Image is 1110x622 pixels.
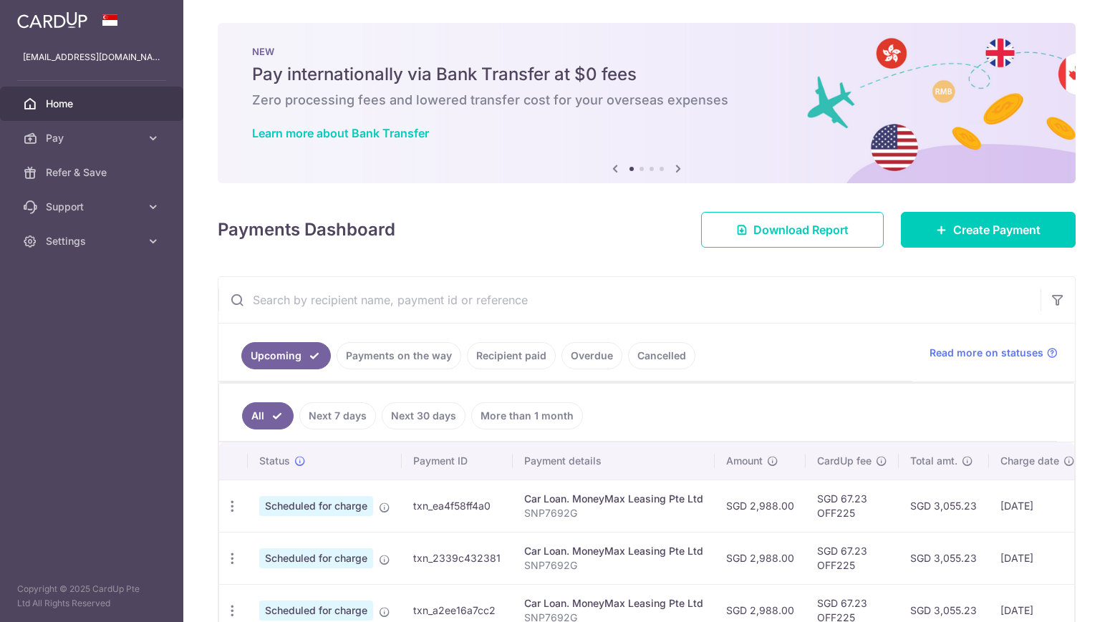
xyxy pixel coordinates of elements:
img: Bank transfer banner [218,23,1076,183]
td: [DATE] [989,480,1086,532]
a: More than 1 month [471,402,583,429]
td: [DATE] [989,532,1086,584]
div: Car Loan. MoneyMax Leasing Pte Ltd [524,596,703,611]
span: CardUp fee [817,454,872,468]
span: Home [46,97,140,111]
a: Read more on statuses [930,346,1058,360]
a: Create Payment [901,212,1076,248]
a: Download Report [701,212,884,248]
p: [EMAIL_ADDRESS][DOMAIN_NAME] [23,50,160,64]
a: Cancelled [628,342,695,369]
td: txn_2339c432381 [402,532,513,584]
td: SGD 2,988.00 [715,532,806,584]
a: Payments on the way [337,342,461,369]
a: Overdue [561,342,622,369]
td: SGD 3,055.23 [899,532,989,584]
td: SGD 67.23 OFF225 [806,480,899,532]
span: Read more on statuses [930,346,1043,360]
span: Scheduled for charge [259,601,373,621]
td: SGD 2,988.00 [715,480,806,532]
th: Payment details [513,442,715,480]
h5: Pay internationally via Bank Transfer at $0 fees [252,63,1041,86]
h6: Zero processing fees and lowered transfer cost for your overseas expenses [252,92,1041,109]
span: Total amt. [910,454,957,468]
span: Settings [46,234,140,248]
input: Search by recipient name, payment id or reference [218,277,1041,323]
a: Recipient paid [467,342,556,369]
div: Car Loan. MoneyMax Leasing Pte Ltd [524,544,703,558]
span: Refer & Save [46,165,140,180]
h4: Payments Dashboard [218,217,395,243]
span: Scheduled for charge [259,496,373,516]
a: Next 7 days [299,402,376,429]
div: Car Loan. MoneyMax Leasing Pte Ltd [524,492,703,506]
span: Download Report [753,221,849,238]
span: Charge date [1000,454,1059,468]
p: SNP7692G [524,506,703,520]
a: All [242,402,294,429]
span: Create Payment [953,221,1041,238]
span: Amount [726,454,763,468]
td: SGD 67.23 OFF225 [806,532,899,584]
span: Scheduled for charge [259,548,373,568]
td: txn_ea4f58ff4a0 [402,480,513,532]
a: Learn more about Bank Transfer [252,126,429,140]
span: Support [46,200,140,214]
img: CardUp [17,11,87,29]
a: Upcoming [241,342,331,369]
p: NEW [252,46,1041,57]
a: Next 30 days [382,402,465,429]
th: Payment ID [402,442,513,480]
span: Status [259,454,290,468]
p: SNP7692G [524,558,703,573]
span: Pay [46,131,140,145]
td: SGD 3,055.23 [899,480,989,532]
